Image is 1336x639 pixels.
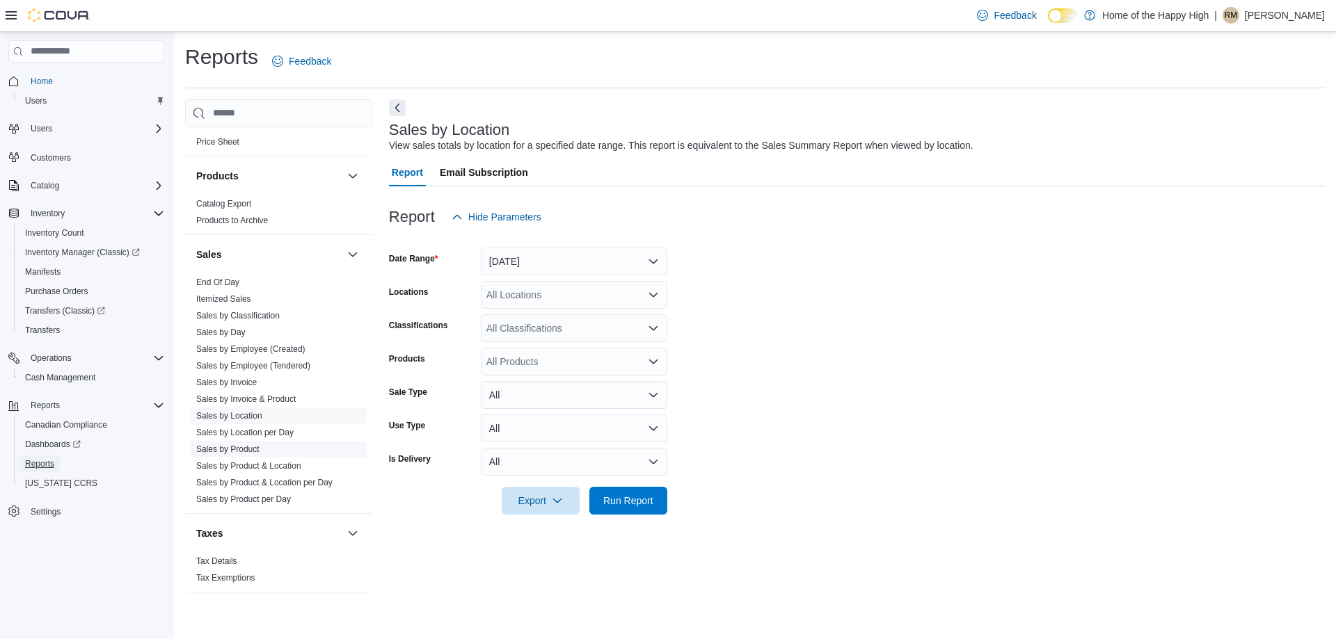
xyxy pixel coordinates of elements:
span: Settings [31,506,61,517]
span: Users [25,95,47,106]
span: Price Sheet [196,136,239,147]
button: Purchase Orders [14,282,170,301]
a: Sales by Product [196,444,260,454]
button: Users [25,120,58,137]
h3: Sales by Location [389,122,510,138]
span: [US_STATE] CCRS [25,478,97,489]
span: Sales by Product & Location [196,460,301,471]
a: Price Sheet [196,137,239,147]
button: Inventory [3,204,170,223]
span: Itemized Sales [196,293,251,305]
a: Sales by Product & Location per Day [196,478,333,487]
span: Manifests [25,266,61,277]
button: Reports [14,454,170,474]
button: Transfers [14,321,170,340]
span: Sales by Product per Day [196,494,291,505]
button: [US_STATE] CCRS [14,474,170,493]
a: Feedback [267,47,337,75]
span: Customers [31,152,71,163]
h1: Reports [185,43,258,71]
span: Email Subscription [440,159,528,186]
button: Customers [3,147,170,167]
button: Sales [196,248,342,261]
span: Dashboards [25,439,81,450]
button: All [481,448,667,476]
label: Date Range [389,253,438,264]
span: Settings [25,503,164,520]
button: All [481,414,667,442]
a: Reports [19,455,60,472]
h3: Taxes [196,526,223,540]
button: Cash Management [14,368,170,387]
span: Home [31,76,53,87]
div: Pricing [185,134,372,156]
span: Inventory [25,205,164,222]
span: Catalog [25,177,164,194]
a: Transfers (Classic) [19,302,111,319]
a: Sales by Invoice [196,378,257,387]
a: Sales by Product & Location [196,461,301,471]
a: Cash Management [19,369,101,386]
button: Users [14,91,170,111]
button: Operations [3,348,170,368]
a: Tax Details [196,556,237,566]
span: Purchase Orders [25,286,88,297]
a: Sales by Employee (Tendered) [196,361,310,371]
p: Home of the Happy High [1102,7,1209,24]
button: Catalog [25,177,65,194]
p: [PERSON_NAME] [1245,7,1325,24]
span: Report [392,159,423,186]
a: Itemized Sales [196,294,251,304]
a: Sales by Invoice & Product [196,394,296,404]
span: Canadian Compliance [25,419,107,430]
h3: Products [196,169,239,183]
a: Sales by Location per Day [196,428,294,437]
button: Operations [25,350,77,366]
p: | [1214,7,1217,24]
input: Dark Mode [1048,8,1077,23]
span: Sales by Employee (Created) [196,343,305,355]
button: Taxes [344,525,361,542]
button: Catalog [3,176,170,195]
button: Manifests [14,262,170,282]
span: Cash Management [25,372,95,383]
button: Home [3,71,170,91]
span: Sales by Invoice [196,377,257,388]
a: Sales by Location [196,411,262,421]
span: Washington CCRS [19,475,164,492]
span: Purchase Orders [19,283,164,300]
span: Export [510,487,571,515]
a: Manifests [19,264,66,280]
button: Export [502,487,580,515]
span: Feedback [994,8,1036,22]
a: Inventory Manager (Classic) [14,243,170,262]
button: Hide Parameters [446,203,547,231]
span: Inventory Count [19,225,164,241]
button: Products [344,168,361,184]
button: Next [389,99,406,116]
span: Inventory [31,208,65,219]
span: Sales by Product [196,444,260,455]
a: Sales by Employee (Created) [196,344,305,354]
div: Sales [185,274,372,513]
span: Feedback [289,54,331,68]
span: Hide Parameters [468,210,541,224]
span: Home [25,72,164,90]
div: Products [185,195,372,234]
a: Sales by Classification [196,311,280,321]
a: Feedback [971,1,1042,29]
div: Taxes [185,553,372,592]
span: Inventory Manager (Classic) [25,247,140,258]
div: View sales totals by location for a specified date range. This report is equivalent to the Sales ... [389,138,973,153]
span: Canadian Compliance [19,416,164,433]
span: Sales by Classification [196,310,280,321]
span: Sales by Product & Location per Day [196,477,333,488]
span: Cash Management [19,369,164,386]
a: Dashboards [19,436,86,453]
label: Products [389,353,425,364]
span: Sales by Location per Day [196,427,294,438]
span: Operations [25,350,164,366]
span: Reports [19,455,164,472]
span: Run Report [603,494,653,508]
